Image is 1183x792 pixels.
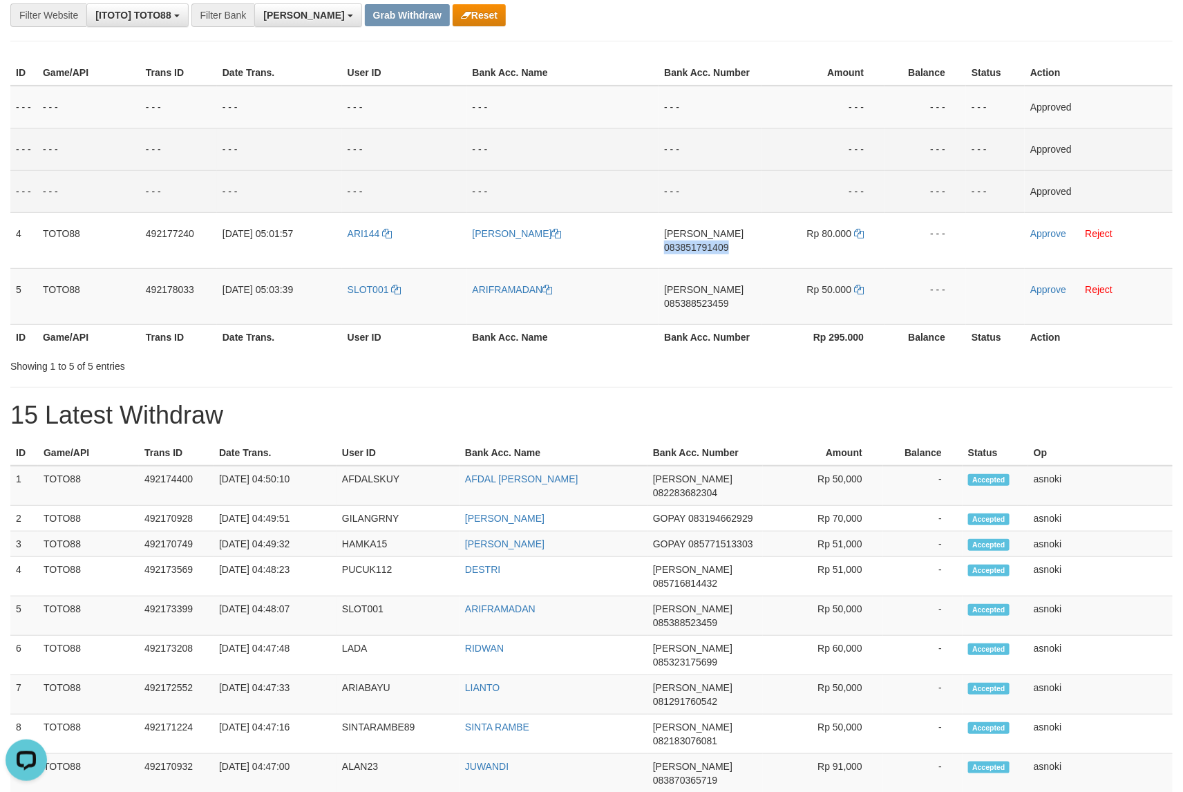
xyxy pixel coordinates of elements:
[10,170,37,212] td: - - -
[1028,636,1173,675] td: asnoki
[465,513,545,524] a: [PERSON_NAME]
[1085,228,1113,239] a: Reject
[348,228,392,239] a: ARI144
[37,170,140,212] td: - - -
[968,474,1010,486] span: Accepted
[465,643,504,654] a: RIDWAN
[1025,324,1173,350] th: Action
[342,170,467,212] td: - - -
[653,775,717,786] span: Copy 083870365719 to clipboard
[884,60,966,86] th: Balance
[139,636,214,675] td: 492173208
[653,761,732,772] span: [PERSON_NAME]
[10,324,37,350] th: ID
[10,268,37,324] td: 5
[214,596,337,636] td: [DATE] 04:48:07
[10,86,37,129] td: - - -
[467,86,659,129] td: - - -
[1028,506,1173,531] td: asnoki
[38,715,139,754] td: TOTO88
[337,715,460,754] td: SINTARAMBE89
[966,170,1025,212] td: - - -
[465,682,500,693] a: LIANTO
[467,60,659,86] th: Bank Acc. Name
[807,228,852,239] span: Rp 80.000
[647,440,763,466] th: Bank Acc. Number
[968,513,1010,525] span: Accepted
[467,324,659,350] th: Bank Acc. Name
[263,10,344,21] span: [PERSON_NAME]
[1028,466,1173,506] td: asnoki
[38,506,139,531] td: TOTO88
[968,604,1010,616] span: Accepted
[460,440,647,466] th: Bank Acc. Name
[465,538,545,549] a: [PERSON_NAME]
[342,60,467,86] th: User ID
[214,715,337,754] td: [DATE] 04:47:16
[37,212,140,268] td: TOTO88
[348,284,389,295] span: SLOT001
[968,762,1010,773] span: Accepted
[214,440,337,466] th: Date Trans.
[337,636,460,675] td: LADA
[653,722,732,733] span: [PERSON_NAME]
[140,170,217,212] td: - - -
[139,675,214,715] td: 492172552
[659,170,761,212] td: - - -
[10,596,38,636] td: 5
[214,466,337,506] td: [DATE] 04:50:10
[38,440,139,466] th: Game/API
[473,228,562,239] a: [PERSON_NAME]
[688,538,753,549] span: Copy 085771513303 to clipboard
[966,86,1025,129] td: - - -
[342,86,467,129] td: - - -
[659,324,761,350] th: Bank Acc. Number
[883,596,963,636] td: -
[968,565,1010,576] span: Accepted
[653,578,717,589] span: Copy 085716814432 to clipboard
[38,466,139,506] td: TOTO88
[348,228,380,239] span: ARI144
[214,675,337,715] td: [DATE] 04:47:33
[653,473,732,484] span: [PERSON_NAME]
[140,60,217,86] th: Trans ID
[217,60,342,86] th: Date Trans.
[884,324,966,350] th: Balance
[10,440,38,466] th: ID
[139,596,214,636] td: 492173399
[763,440,883,466] th: Amount
[653,487,717,498] span: Copy 082283682304 to clipboard
[10,557,38,596] td: 4
[37,324,140,350] th: Game/API
[337,596,460,636] td: SLOT001
[653,603,732,614] span: [PERSON_NAME]
[761,128,884,170] td: - - -
[653,696,717,707] span: Copy 081291760542 to clipboard
[1025,128,1173,170] td: Approved
[38,596,139,636] td: TOTO88
[883,466,963,506] td: -
[342,324,467,350] th: User ID
[10,466,38,506] td: 1
[139,506,214,531] td: 492170928
[38,675,139,715] td: TOTO88
[659,128,761,170] td: - - -
[337,506,460,531] td: GILANGRNY
[884,170,966,212] td: - - -
[95,10,171,21] span: [ITOTO] TOTO88
[10,128,37,170] td: - - -
[10,3,86,27] div: Filter Website
[807,284,852,295] span: Rp 50.000
[763,636,883,675] td: Rp 60,000
[191,3,255,27] div: Filter Bank
[139,715,214,754] td: 492171224
[1028,440,1173,466] th: Op
[884,268,966,324] td: - - -
[10,506,38,531] td: 2
[38,531,139,557] td: TOTO88
[653,513,685,524] span: GOPAY
[254,3,361,27] button: [PERSON_NAME]
[664,228,744,239] span: [PERSON_NAME]
[223,284,293,295] span: [DATE] 05:03:39
[763,596,883,636] td: Rp 50,000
